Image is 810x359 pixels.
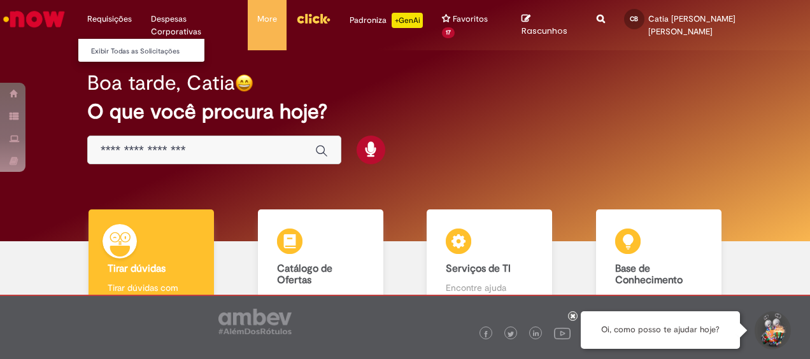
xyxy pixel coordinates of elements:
p: +GenAi [392,13,423,28]
span: Requisições [87,13,132,25]
a: Serviços de TI Encontre ajuda [405,209,574,320]
img: happy-face.png [235,74,253,92]
img: logo_footer_facebook.png [483,331,489,337]
img: ServiceNow [1,6,67,32]
img: logo_footer_ambev_rotulo_gray.png [218,309,292,334]
img: logo_footer_youtube.png [554,325,571,341]
span: CB [630,15,638,23]
ul: Requisições [78,38,205,62]
img: click_logo_yellow_360x200.png [296,9,330,28]
span: Despesas Corporativas [151,13,238,38]
b: Base de Conhecimento [615,262,683,286]
span: Rascunhos [522,25,567,37]
div: Oi, como posso te ajudar hoje? [581,311,740,349]
span: Favoritos [453,13,488,25]
p: Encontre ajuda [446,281,533,294]
a: Base de Conhecimento Consulte e aprenda [574,209,744,320]
span: Catia [PERSON_NAME] [PERSON_NAME] [648,13,735,37]
p: Tirar dúvidas com Lupi Assist e Gen Ai [108,281,195,307]
h2: Boa tarde, Catia [87,72,235,94]
b: Serviços de TI [446,262,511,275]
button: Iniciar Conversa de Suporte [753,311,791,349]
a: Tirar dúvidas Tirar dúvidas com Lupi Assist e Gen Ai [67,209,236,320]
span: 17 [442,27,455,38]
img: logo_footer_linkedin.png [533,330,539,338]
h2: O que você procura hoje? [87,101,723,123]
p: Consulte e aprenda [615,292,702,305]
div: Padroniza [350,13,423,28]
a: Catálogo de Ofertas Abra uma solicitação [236,209,406,320]
b: Catálogo de Ofertas [277,262,332,286]
span: More [257,13,277,25]
p: Abra uma solicitação [277,292,364,305]
b: Tirar dúvidas [108,262,166,275]
img: logo_footer_twitter.png [508,331,514,337]
a: Rascunhos [522,13,578,37]
a: Exibir Todas as Solicitações [78,45,218,59]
